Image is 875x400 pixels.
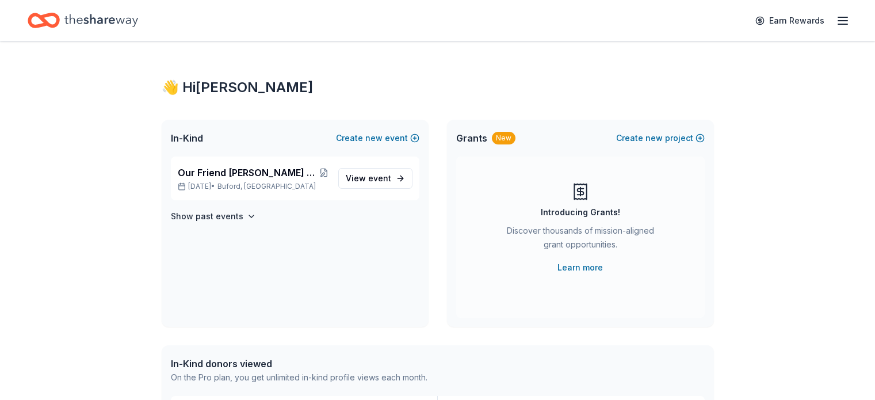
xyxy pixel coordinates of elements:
[502,224,659,256] div: Discover thousands of mission-aligned grant opportunities.
[456,131,487,145] span: Grants
[162,78,714,97] div: 👋 Hi [PERSON_NAME]
[171,209,256,223] button: Show past events
[557,261,603,275] a: Learn more
[541,205,620,219] div: Introducing Grants!
[171,131,203,145] span: In-Kind
[217,182,316,191] span: Buford, [GEOGRAPHIC_DATA]
[28,7,138,34] a: Home
[365,131,383,145] span: new
[178,166,319,180] span: Our Friend [PERSON_NAME] Party Fundraiser, Benefiting [MEDICAL_DATA]
[748,10,831,31] a: Earn Rewards
[492,132,515,144] div: New
[336,131,419,145] button: Createnewevent
[178,182,329,191] p: [DATE] •
[171,357,427,371] div: In-Kind donors viewed
[171,371,427,384] div: On the Pro plan, you get unlimited in-kind profile views each month.
[338,168,412,189] a: View event
[368,173,391,183] span: event
[171,209,243,223] h4: Show past events
[616,131,705,145] button: Createnewproject
[346,172,391,185] span: View
[645,131,663,145] span: new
